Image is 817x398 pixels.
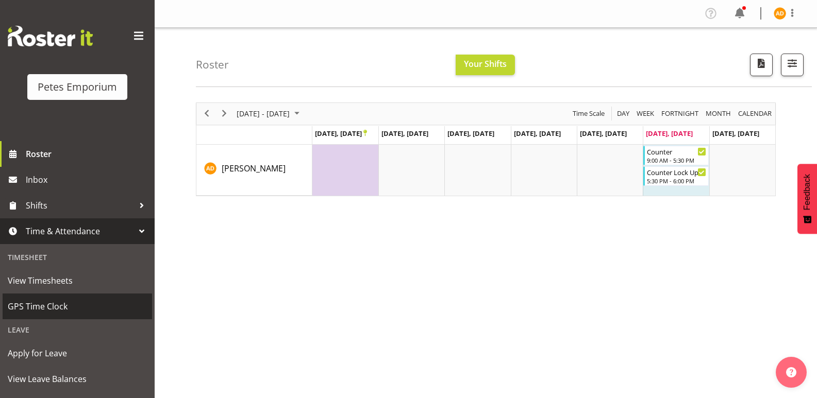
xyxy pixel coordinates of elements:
[236,107,291,120] span: [DATE] - [DATE]
[215,103,233,125] div: next period
[222,163,286,174] span: [PERSON_NAME]
[786,367,796,377] img: help-xxl-2.png
[38,79,117,95] div: Petes Emporium
[315,129,367,138] span: [DATE], [DATE]
[750,54,773,76] button: Download a PDF of the roster according to the set date range.
[615,107,631,120] button: Timeline Day
[647,167,706,177] div: Counter Lock Up
[660,107,699,120] span: Fortnight
[647,177,706,185] div: 5:30 PM - 6:00 PM
[647,156,706,164] div: 9:00 AM - 5:30 PM
[737,107,774,120] button: Month
[222,162,286,175] a: [PERSON_NAME]
[8,273,147,288] span: View Timesheets
[3,268,152,293] a: View Timesheets
[200,107,214,120] button: Previous
[196,102,776,196] div: Timeline Week of September 27, 2025
[635,107,656,120] button: Timeline Week
[704,107,733,120] button: Timeline Month
[312,145,775,196] table: Timeline Week of September 27, 2025
[8,299,147,314] span: GPS Time Clock
[643,146,708,165] div: Amelia Denz"s event - Counter Begin From Saturday, September 27, 2025 at 9:00:00 AM GMT+12:00 End...
[3,293,152,319] a: GPS Time Clock
[580,129,627,138] span: [DATE], [DATE]
[514,129,561,138] span: [DATE], [DATE]
[26,198,134,213] span: Shifts
[643,166,708,186] div: Amelia Denz"s event - Counter Lock Up Begin From Saturday, September 27, 2025 at 5:30:00 PM GMT+1...
[774,7,786,20] img: amelia-denz7002.jpg
[3,340,152,366] a: Apply for Leave
[196,145,312,196] td: Amelia Denz resource
[8,26,93,46] img: Rosterit website logo
[8,371,147,387] span: View Leave Balances
[3,247,152,268] div: Timesheet
[196,59,229,71] h4: Roster
[233,103,306,125] div: September 22 - 28, 2025
[571,107,607,120] button: Time Scale
[616,107,630,120] span: Day
[8,345,147,361] span: Apply for Leave
[647,146,706,157] div: Counter
[803,174,812,210] span: Feedback
[636,107,655,120] span: Week
[26,146,149,162] span: Roster
[3,366,152,392] a: View Leave Balances
[26,223,134,239] span: Time & Attendance
[737,107,773,120] span: calendar
[447,129,494,138] span: [DATE], [DATE]
[797,164,817,234] button: Feedback - Show survey
[660,107,701,120] button: Fortnight
[26,172,149,187] span: Inbox
[464,58,507,70] span: Your Shifts
[198,103,215,125] div: previous period
[456,55,515,75] button: Your Shifts
[3,319,152,340] div: Leave
[646,129,693,138] span: [DATE], [DATE]
[781,54,804,76] button: Filter Shifts
[712,129,759,138] span: [DATE], [DATE]
[235,107,304,120] button: September 2025
[572,107,606,120] span: Time Scale
[705,107,732,120] span: Month
[381,129,428,138] span: [DATE], [DATE]
[218,107,231,120] button: Next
